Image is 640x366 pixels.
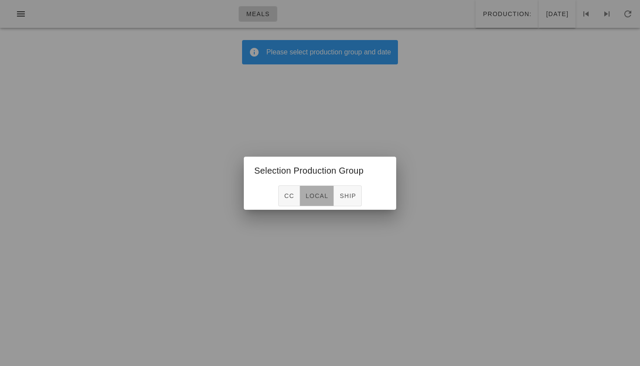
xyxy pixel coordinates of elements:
button: CC [278,185,300,206]
button: local [300,185,334,206]
span: CC [284,192,294,199]
button: ship [334,185,362,206]
span: ship [339,192,356,199]
span: local [305,192,328,199]
div: Selection Production Group [244,157,396,182]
